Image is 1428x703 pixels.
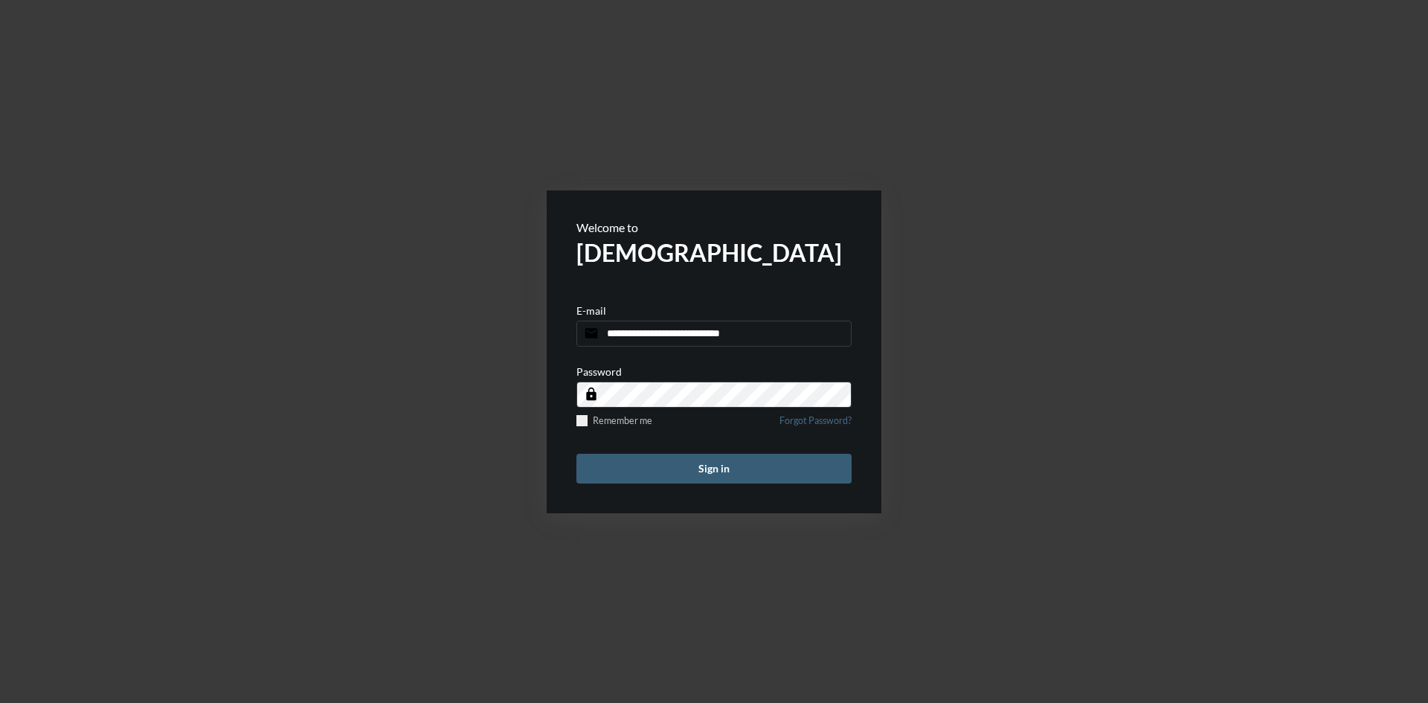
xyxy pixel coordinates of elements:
[576,304,606,317] p: E-mail
[779,415,852,435] a: Forgot Password?
[576,238,852,267] h2: [DEMOGRAPHIC_DATA]
[576,415,652,426] label: Remember me
[576,220,852,234] p: Welcome to
[576,365,622,378] p: Password
[576,454,852,484] button: Sign in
